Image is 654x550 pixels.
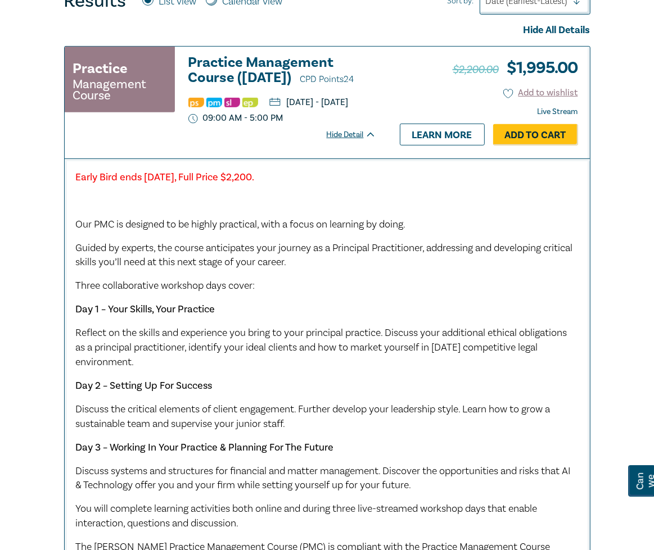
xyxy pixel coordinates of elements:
small: Management Course [73,79,166,101]
strong: Day 1 – Your Skills, Your Practice [76,303,215,316]
strong: Day 2 – Setting Up For Success [76,379,213,392]
span: Reflect on the skills and experience you bring to your principal practice. Discuss your additiona... [76,326,567,369]
a: Add to Cart [493,124,578,146]
span: CPD Points 24 [300,74,354,85]
div: Hide All Details [64,23,590,38]
span: You will complete learning activities both online and during three live-streamed workshop days th... [76,502,538,530]
div: Hide Detail [327,129,389,140]
strong: Day 3 – Working In Your Practice & Planning For The Future [76,441,334,454]
strong: Early Bird ends [DATE], Full Price $2,200. [76,171,255,184]
p: 09:00 AM - 5:00 PM [188,113,283,124]
span: Guided by experts, the course anticipates your journey as a Principal Practitioner, addressing an... [76,242,573,269]
p: [DATE] - [DATE] [269,98,349,107]
img: Professional Skills [188,98,204,107]
img: Substantive Law [224,98,240,107]
span: Discuss the critical elements of client engagement. Further develop your leadership style. Learn ... [76,403,551,430]
img: Ethics & Professional Responsibility [242,98,258,107]
span: $2,200.00 [453,62,499,77]
img: Practice Management & Business Skills [206,98,222,107]
span: Our PMC is designed to be highly practical, with a focus on learning by doing. [76,218,406,231]
button: Add to wishlist [503,87,578,99]
a: Practice Management Course ([DATE]) CPD Points24 [188,55,376,87]
h3: $ 1,995.00 [453,55,578,81]
h3: Practice [73,58,128,79]
span: Three collaborative workshop days cover: [76,279,255,292]
strong: Live Stream [538,107,578,117]
span: Discuss systems and structures for financial and matter management. Discover the opportunities an... [76,465,571,492]
a: Learn more [400,124,485,145]
h3: Practice Management Course ([DATE]) [188,55,376,87]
